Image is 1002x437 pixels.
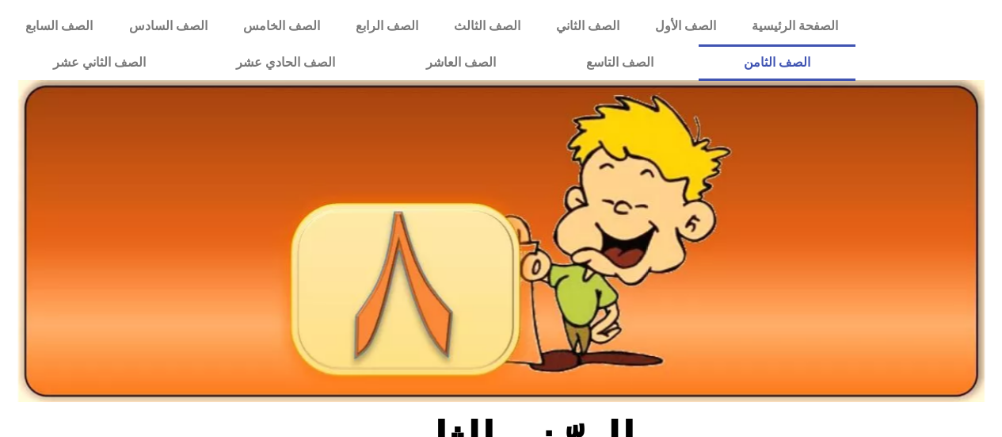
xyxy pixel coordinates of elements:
[337,8,436,44] a: الصف الرابع
[637,8,733,44] a: الصف الأول
[381,44,541,81] a: الصف العاشر
[436,8,538,44] a: الصف الثالث
[191,44,380,81] a: الصف الحادي عشر
[111,8,225,44] a: الصف السادس
[225,8,337,44] a: الصف الخامس
[538,8,637,44] a: الصف الثاني
[8,44,191,81] a: الصف الثاني عشر
[8,8,111,44] a: الصف السابع
[733,8,855,44] a: الصفحة الرئيسية
[699,44,855,81] a: الصف الثامن
[541,44,699,81] a: الصف التاسع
